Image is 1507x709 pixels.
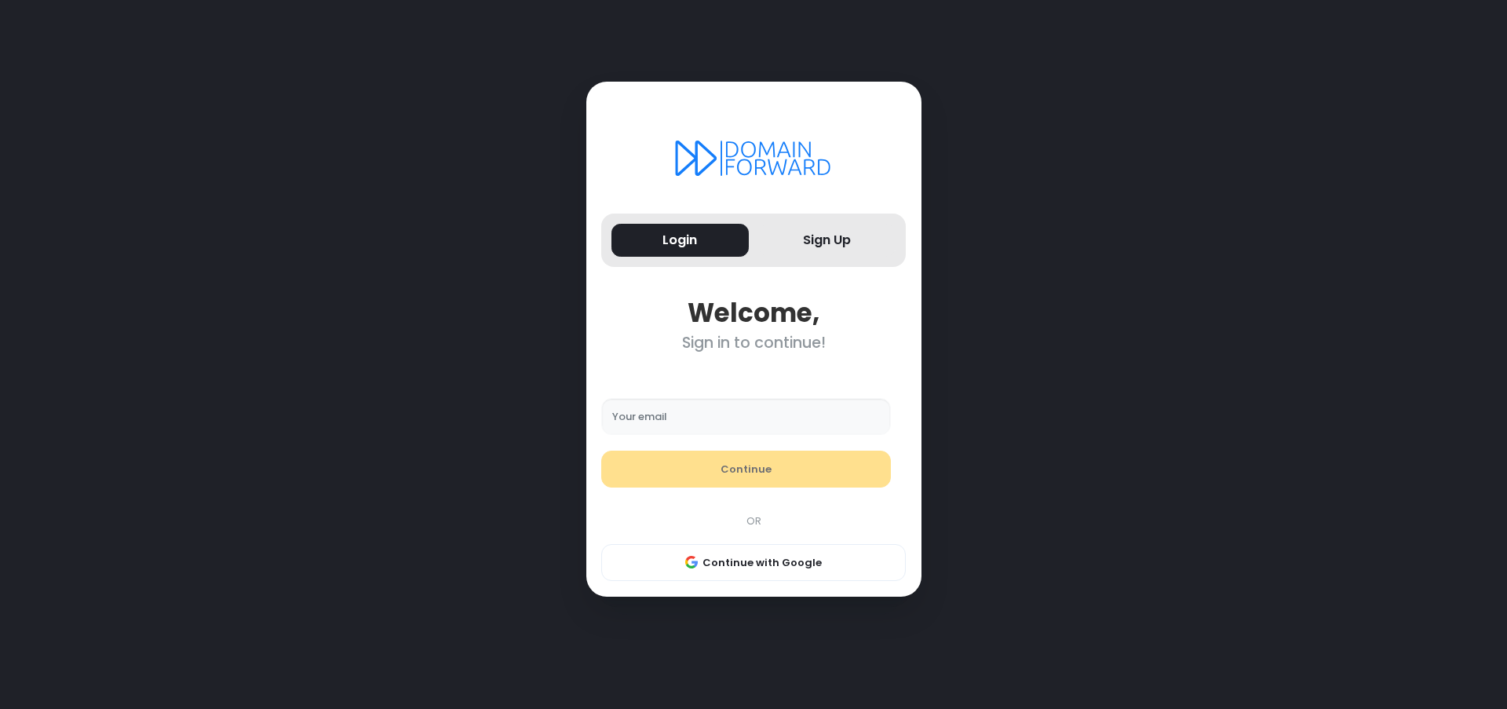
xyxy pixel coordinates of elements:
div: Welcome, [601,298,906,328]
button: Continue with Google [601,544,906,582]
button: Login [611,224,749,258]
button: Sign Up [759,224,896,258]
div: OR [593,513,914,529]
div: Sign in to continue! [601,334,906,352]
